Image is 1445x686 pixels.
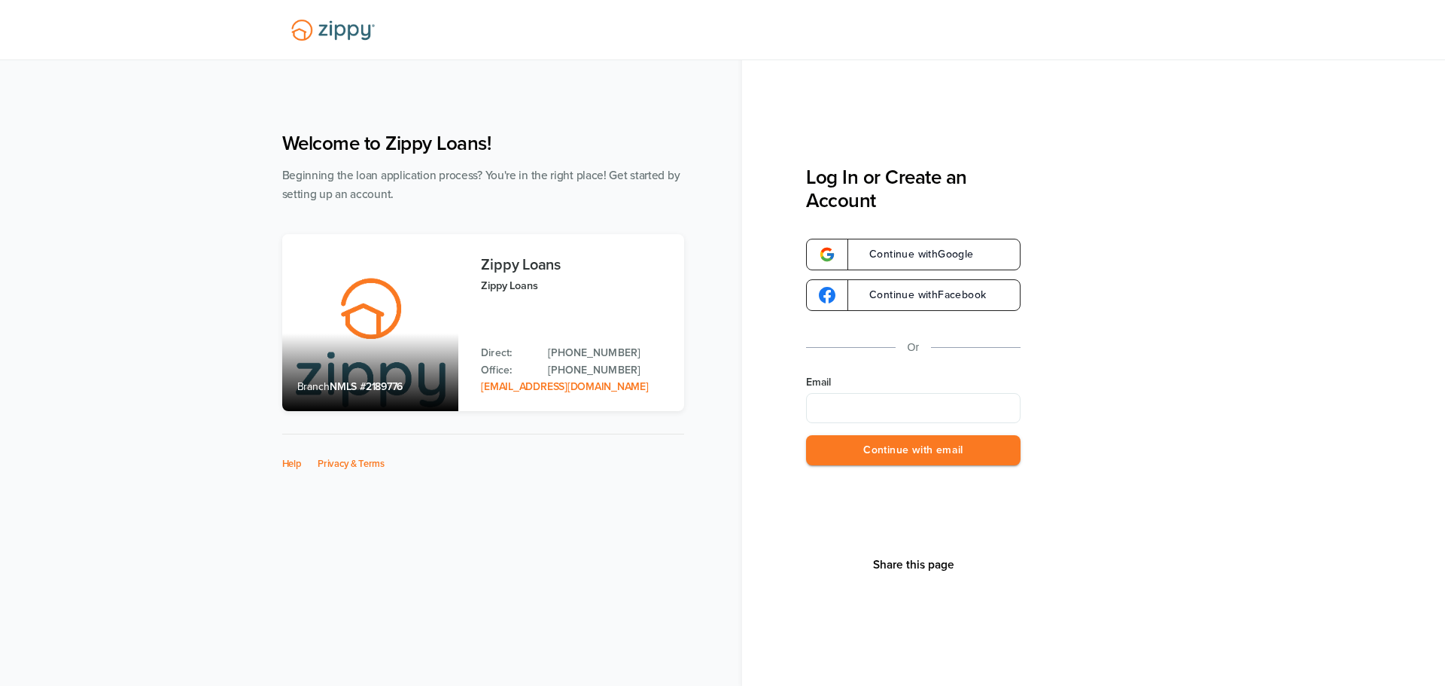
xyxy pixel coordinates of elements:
button: Share This Page [869,557,959,572]
img: google-logo [819,246,835,263]
button: Continue with email [806,435,1021,466]
span: Beginning the loan application process? You're in the right place! Get started by setting up an a... [282,169,680,201]
p: Office: [481,362,533,379]
a: Office Phone: 512-975-2947 [548,362,668,379]
h3: Log In or Create an Account [806,166,1021,212]
a: Privacy & Terms [318,458,385,470]
img: Lender Logo [282,13,384,47]
a: google-logoContinue withGoogle [806,239,1021,270]
span: Branch [297,380,330,393]
h1: Welcome to Zippy Loans! [282,132,684,155]
p: Zippy Loans [481,277,668,294]
a: google-logoContinue withFacebook [806,279,1021,311]
h3: Zippy Loans [481,257,668,273]
img: google-logo [819,287,835,303]
a: Direct Phone: 512-975-2947 [548,345,668,361]
p: Or [908,338,920,357]
span: Continue with Facebook [854,290,986,300]
label: Email [806,375,1021,390]
a: Help [282,458,302,470]
span: NMLS #2189776 [330,380,403,393]
a: Email Address: zippyguide@zippymh.com [481,380,648,393]
span: Continue with Google [854,249,974,260]
p: Direct: [481,345,533,361]
input: Email Address [806,393,1021,423]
